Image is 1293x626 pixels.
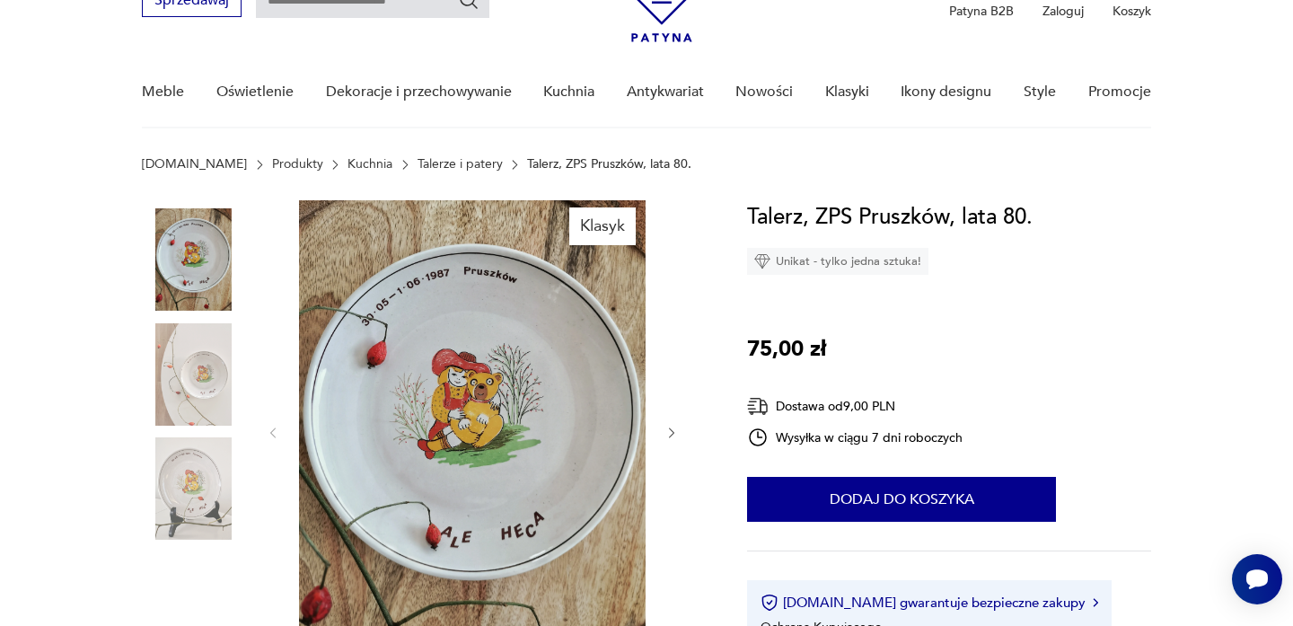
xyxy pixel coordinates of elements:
a: Oświetlenie [216,57,294,127]
img: Zdjęcie produktu Talerz, ZPS Pruszków, lata 80. [142,323,244,426]
div: Dostawa od 9,00 PLN [747,395,963,418]
div: Wysyłka w ciągu 7 dni roboczych [747,427,963,448]
a: Dekoracje i przechowywanie [326,57,512,127]
a: [DOMAIN_NAME] [142,157,247,172]
p: Zaloguj [1042,3,1084,20]
div: Klasyk [569,207,636,245]
img: Zdjęcie produktu Talerz, ZPS Pruszków, lata 80. [142,208,244,311]
a: Meble [142,57,184,127]
img: Ikona certyfikatu [761,594,778,612]
a: Antykwariat [627,57,704,127]
button: [DOMAIN_NAME] gwarantuje bezpieczne zakupy [761,594,1097,612]
a: Klasyki [825,57,869,127]
p: Talerz, ZPS Pruszków, lata 80. [527,157,691,172]
a: Produkty [272,157,323,172]
div: Unikat - tylko jedna sztuka! [747,248,928,275]
h1: Talerz, ZPS Pruszków, lata 80. [747,200,1033,234]
button: Dodaj do koszyka [747,477,1056,522]
a: Nowości [735,57,793,127]
img: Zdjęcie produktu Talerz, ZPS Pruszków, lata 80. [142,437,244,540]
a: Promocje [1088,57,1151,127]
img: Ikona strzałki w prawo [1093,598,1098,607]
a: Talerze i patery [418,157,503,172]
iframe: Smartsupp widget button [1232,554,1282,604]
a: Style [1024,57,1056,127]
a: Kuchnia [347,157,392,172]
img: Ikona dostawy [747,395,769,418]
a: Ikony designu [901,57,991,127]
p: 75,00 zł [747,332,826,366]
a: Kuchnia [543,57,594,127]
img: Ikona diamentu [754,253,770,269]
p: Patyna B2B [949,3,1014,20]
p: Koszyk [1113,3,1151,20]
